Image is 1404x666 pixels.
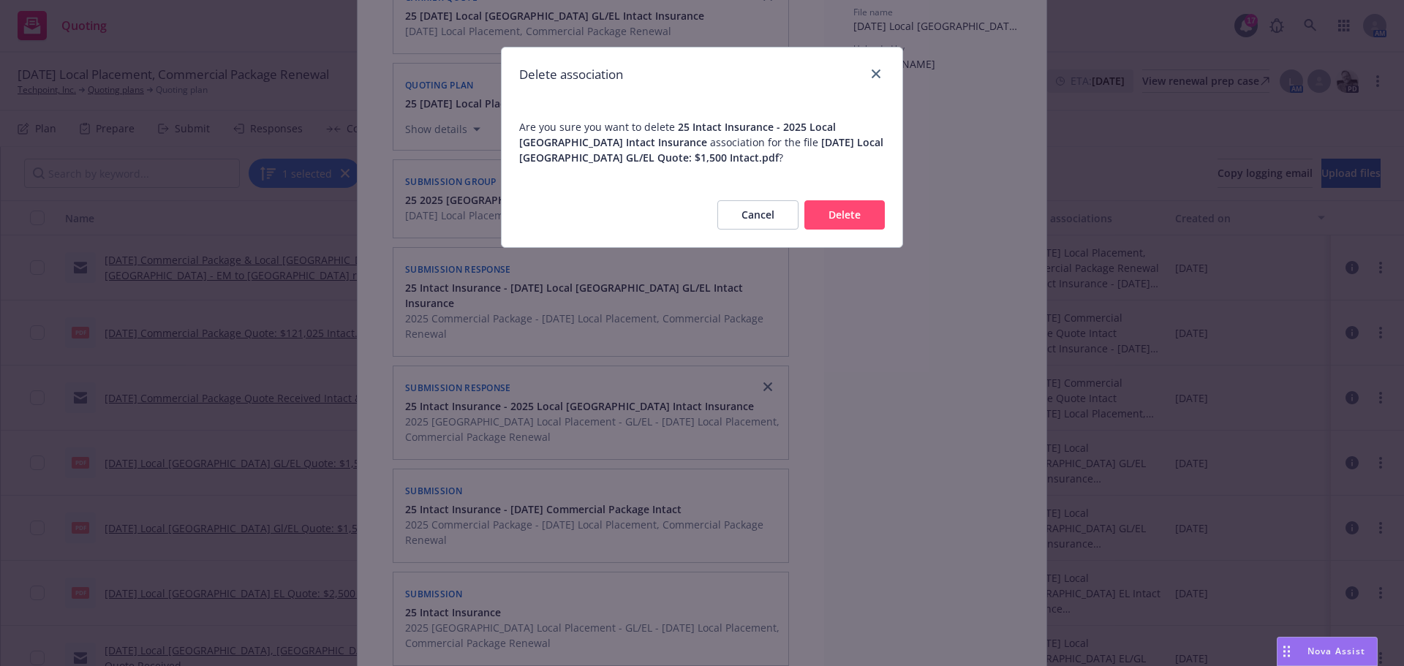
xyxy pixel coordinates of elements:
[1277,637,1296,665] div: Drag to move
[1307,645,1365,657] span: Nova Assist
[717,200,799,230] button: Cancel
[519,65,623,84] h1: Delete association
[519,119,885,165] span: Are you sure you want to delete association for the file ?
[1277,637,1378,666] button: Nova Assist
[519,120,836,149] span: 25 Intact Insurance - 2025 Local [GEOGRAPHIC_DATA] Intact Insurance
[804,200,885,230] button: Delete
[519,135,883,164] span: [DATE] Local [GEOGRAPHIC_DATA] GL/EL Quote: $1,500 Intact.pdf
